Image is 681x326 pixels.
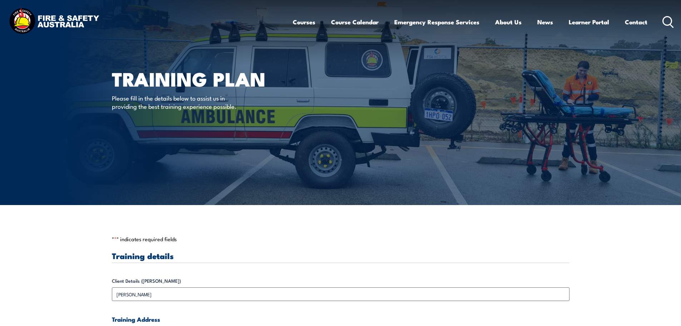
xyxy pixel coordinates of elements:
[112,315,569,323] h4: Training Address
[293,13,315,31] a: Courses
[625,13,647,31] a: Contact
[394,13,479,31] a: Emergency Response Services
[112,235,569,243] p: " " indicates required fields
[331,13,379,31] a: Course Calendar
[112,277,569,284] label: Client Details ([PERSON_NAME])
[569,13,609,31] a: Learner Portal
[537,13,553,31] a: News
[495,13,522,31] a: About Us
[112,252,569,260] h3: Training details
[112,94,242,111] p: Please fill in the details below to assist us in providing the best training experience possible.
[112,70,288,87] h1: Training plan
